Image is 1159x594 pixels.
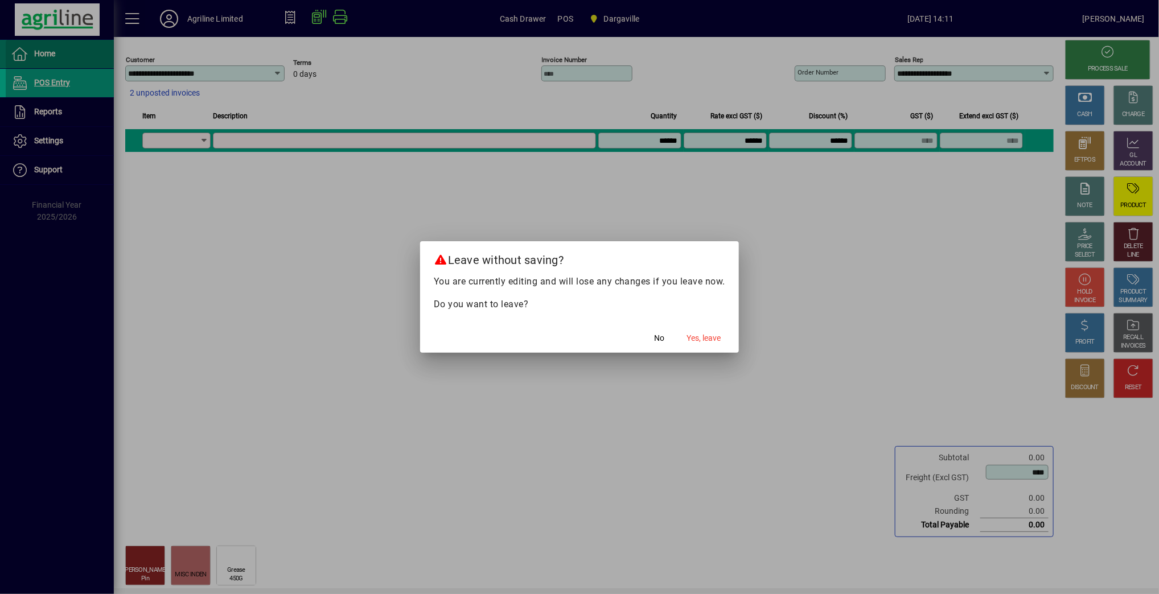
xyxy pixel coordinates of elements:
span: No [654,332,664,344]
p: Do you want to leave? [434,298,726,311]
button: Yes, leave [682,328,725,348]
h2: Leave without saving? [420,241,739,274]
span: Yes, leave [687,332,721,344]
p: You are currently editing and will lose any changes if you leave now. [434,275,726,288]
button: No [641,328,677,348]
